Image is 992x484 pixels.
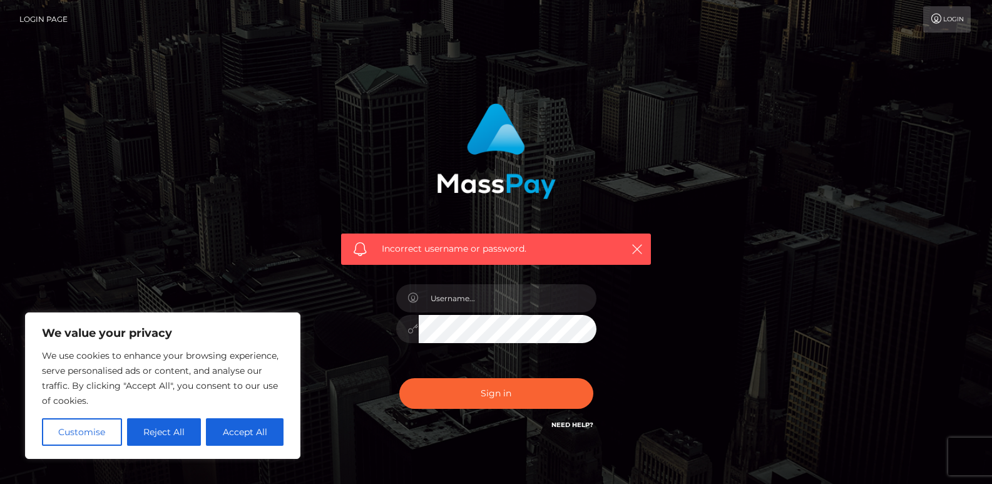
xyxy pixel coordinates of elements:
div: We value your privacy [25,312,300,459]
a: Need Help? [551,421,593,429]
span: Incorrect username or password. [382,242,610,255]
p: We use cookies to enhance your browsing experience, serve personalised ads or content, and analys... [42,348,284,408]
input: Username... [419,284,596,312]
p: We value your privacy [42,326,284,341]
a: Login [923,6,971,33]
a: Login Page [19,6,68,33]
button: Sign in [399,378,593,409]
img: MassPay Login [437,103,556,199]
button: Reject All [127,418,202,446]
button: Customise [42,418,122,446]
button: Accept All [206,418,284,446]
